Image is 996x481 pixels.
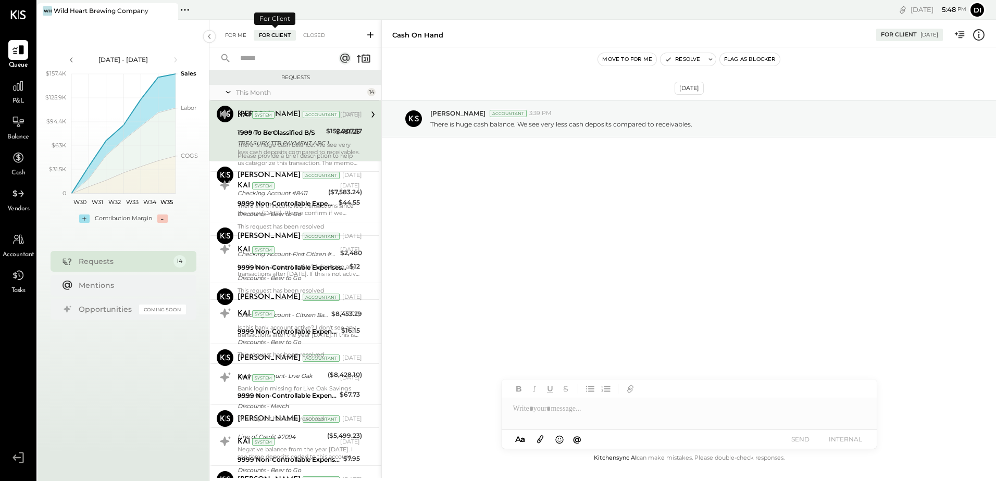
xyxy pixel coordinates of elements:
div: Coming Soon [139,305,186,314]
a: Queue [1,40,36,70]
div: Accountant [303,172,340,179]
text: W34 [143,198,156,206]
div: 14 [367,88,376,96]
div: There is huge cash balance. We see very less cash deposits compared to receivables. [238,141,362,156]
div: For Client [254,12,295,25]
div: [DATE] [342,110,362,119]
div: Checking Account-First Citizen #0193 [238,249,337,259]
div: Is this bank account active? I don't see any transactions after the year [DATE]. If this is not a... [238,324,362,338]
div: Opportunities [79,304,134,314]
div: [DATE] - [DATE] [79,55,168,64]
div: [PERSON_NAME] [238,353,301,363]
a: Tasks [1,265,36,296]
div: [DATE] [920,31,938,39]
text: Labor [181,104,196,111]
text: W33 [126,198,138,206]
div: [DATE] [342,293,362,301]
div: [DATE] [342,171,362,180]
text: $157.4K [46,70,66,77]
button: Bold [512,382,526,396]
span: 3:39 PM [529,109,552,118]
div: [PERSON_NAME] [238,414,301,424]
div: ($8,428.10) [328,370,362,380]
span: [PERSON_NAME] [430,109,485,118]
button: Flag as Blocker [720,53,780,66]
div: There are unreconciled transactions since the year [DATE]. Please confirm if we should move ahead... [238,202,362,217]
text: $94.4K [46,118,66,125]
div: [PERSON_NAME] [238,292,301,302]
span: Accountant [3,250,34,260]
div: Requests [79,256,168,267]
button: Italic [528,382,541,396]
text: W31 [92,198,103,206]
div: Accountant [303,355,340,362]
div: $152,907.57 [326,126,362,136]
div: [DATE] [342,232,362,240]
div: [PERSON_NAME] [238,170,301,181]
div: Requests [215,74,376,81]
text: $31.5K [49,166,66,173]
span: Balance [7,133,29,142]
div: Checking Account - Citizen Bank [238,310,328,320]
text: $125.9K [45,94,66,101]
a: Cash [1,148,36,178]
div: Accountant [303,111,340,118]
div: Bank login missing for Live Oak Savings account. [238,385,362,399]
a: Balance [1,112,36,142]
span: Queue [9,61,28,70]
div: Checking Account #8411 [238,188,325,198]
div: For Client [254,30,296,41]
div: Cash On Hand [238,127,323,137]
button: Unordered List [583,382,597,396]
div: [PERSON_NAME] [238,109,301,120]
button: Underline [543,382,557,396]
a: Accountant [1,230,36,260]
text: 0 [63,189,66,197]
div: Mentions [79,280,181,290]
div: copy link [898,4,908,15]
div: Accountant [303,415,340,423]
button: Strikethrough [559,382,572,396]
a: P&L [1,76,36,106]
div: [PERSON_NAME] [238,231,301,242]
text: $63K [52,142,66,149]
span: P&L [13,97,24,106]
span: Vendors [7,205,30,214]
div: Closed [298,30,330,41]
div: Accountant [303,233,340,240]
text: W32 [108,198,121,206]
a: Vendors [1,184,36,214]
div: For Client [881,31,917,39]
button: INTERNAL [825,432,866,446]
div: Is this bank account active? I don't see any transactions after [DATE]. If this is not active the... [238,263,362,277]
button: SEND [780,432,821,446]
div: Cash On Hand [392,30,443,40]
button: @ [570,433,584,446]
button: Move to for me [598,53,656,66]
div: ($7,583.24) [328,187,362,197]
button: Aa [512,434,529,445]
div: [DATE] [342,415,362,423]
div: Accountant [303,294,340,301]
button: Resolve [661,53,704,66]
div: [DATE] [342,354,362,362]
text: COGS [181,152,198,159]
text: Sales [181,70,196,77]
div: + [79,214,90,223]
div: This Month [236,88,365,97]
div: Line of Credit #7094 [238,432,324,442]
div: [DATE] [911,5,966,15]
span: a [520,434,525,444]
div: Wild Heart Brewing Company [54,6,148,15]
button: Di [969,2,986,18]
div: Accountant [490,110,527,117]
div: Contribution Margin [95,214,152,223]
button: Add URL [624,382,637,396]
span: Cash [11,169,25,178]
div: For Me [220,30,252,41]
div: $2,480 [340,248,362,258]
div: $8,453.29 [331,309,362,319]
text: W30 [73,198,86,206]
div: Negative balance from the year [DATE]. I see three deposits coded to this account which has broug... [238,446,362,460]
div: - [157,214,168,223]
